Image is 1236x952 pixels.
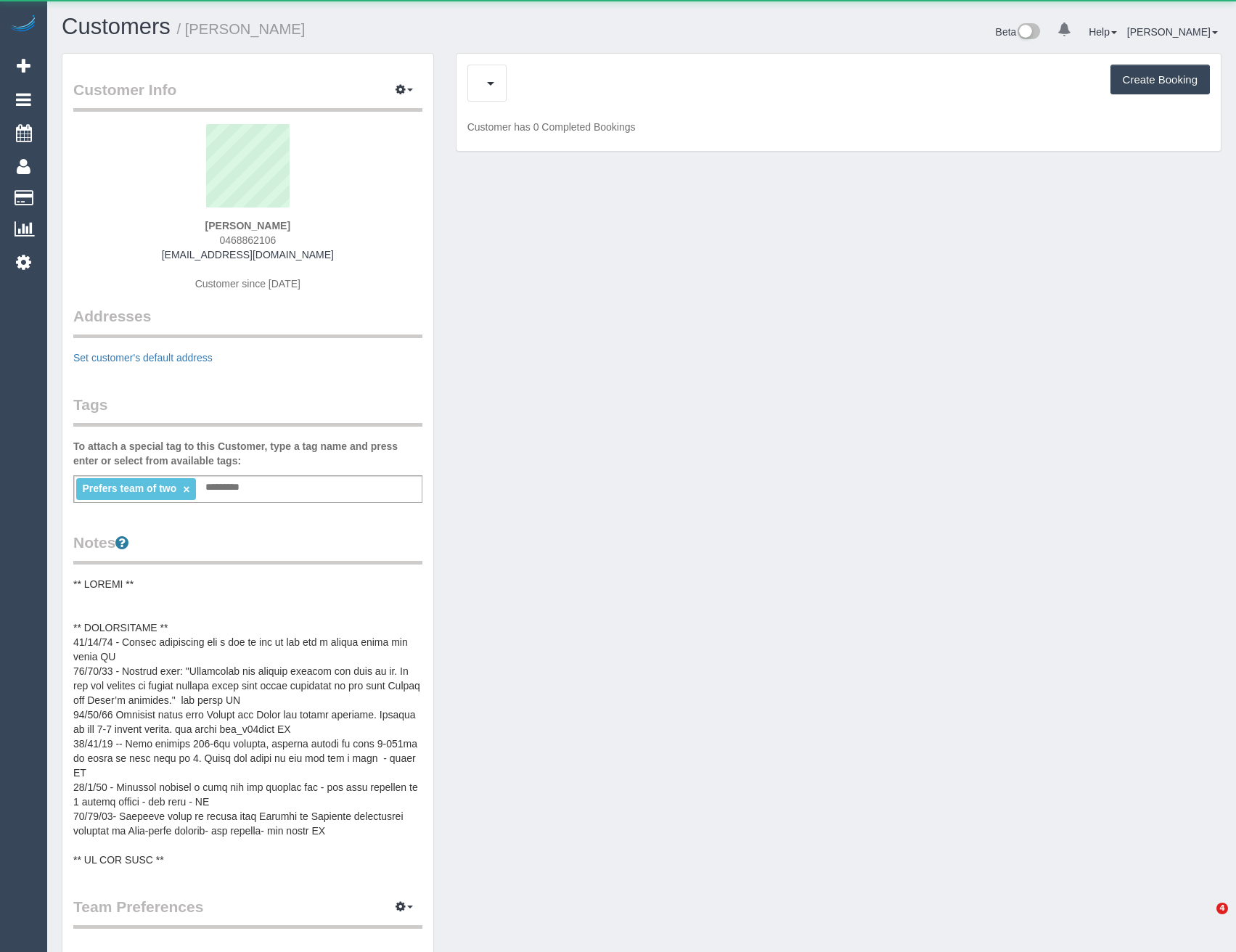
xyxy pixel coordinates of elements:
a: [PERSON_NAME] [1127,26,1218,38]
a: [EMAIL_ADDRESS][DOMAIN_NAME] [162,249,334,260]
a: Beta [996,26,1041,38]
label: To attach a special tag to this Customer, type a tag name and press enter or select from availabl... [73,439,422,468]
span: Prefers team of two [82,483,176,494]
a: Customers [62,14,171,39]
span: Customer since [DATE] [195,278,300,290]
pre: ** LOREMI ** ** DOLORSITAME ** 41/14/74 - Consec adipiscing eli s doe te inc ut lab etd m aliqua ... [73,577,422,867]
legend: Notes [73,532,422,565]
a: Help [1089,26,1117,38]
a: Set customer's default address [73,352,213,364]
legend: Tags [73,394,422,427]
small: / [PERSON_NAME] [177,21,306,37]
button: Create Booking [1110,65,1210,95]
legend: Customer Info [73,79,422,112]
iframe: Intercom live chat [1187,903,1221,937]
a: × [183,483,189,496]
legend: Team Preferences [73,896,422,929]
p: Customer has 0 Completed Bookings [467,120,1210,134]
img: New interface [1016,23,1040,42]
strong: [PERSON_NAME] [205,220,290,231]
span: 4 [1216,903,1228,914]
img: Automaid Logo [9,15,38,35]
span: 0468862106 [219,234,276,246]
